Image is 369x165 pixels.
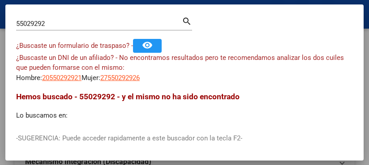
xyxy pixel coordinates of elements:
mat-icon: search [182,15,192,26]
p: -SUGERENCIA: Puede acceder rapidamente a este buscador con la tecla F2- [16,133,353,144]
div: Hombre: Mujer: [16,53,353,83]
mat-icon: remove_red_eye [142,40,153,51]
span: ¿Buscaste un formulario de traspaso? - [16,42,133,50]
span: 27550292926 [100,74,140,82]
span: ¿Buscaste un DNI de un afiliado? - No encontramos resultados pero te recomendamos analizar los do... [16,54,344,72]
span: Hemos buscado - 55029292 - y el mismo no ha sido encontrado [16,92,240,101]
span: 20550292921 [42,74,82,82]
